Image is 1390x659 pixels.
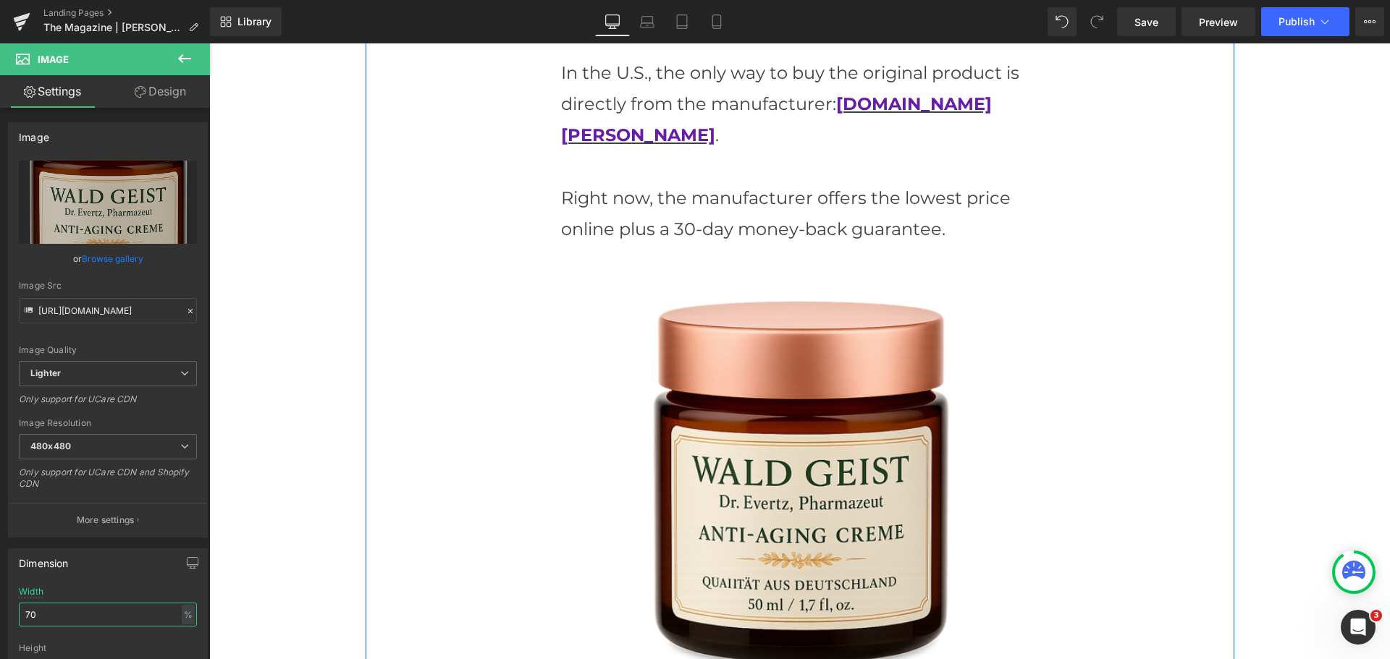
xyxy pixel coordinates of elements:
div: Height [19,643,197,653]
span: Image [38,54,69,65]
button: Redo [1082,7,1111,36]
div: Image Src [19,281,197,291]
span: Preview [1199,14,1238,30]
a: Mobile [699,7,734,36]
div: or [19,251,197,266]
a: New Library [210,7,282,36]
a: Preview [1181,7,1255,36]
a: Desktop [595,7,630,36]
a: Laptop [630,7,665,36]
div: Dimension [19,549,69,569]
span: Library [237,15,271,28]
span: Save [1134,14,1158,30]
button: More [1355,7,1384,36]
span: Publish [1279,16,1315,27]
a: Design [108,75,213,108]
button: Undo [1048,7,1077,36]
div: Only support for UCare CDN and Shopify CDN [19,467,197,499]
button: Publish [1261,7,1349,36]
input: auto [19,603,197,626]
a: [DOMAIN_NAME][PERSON_NAME] [352,50,783,102]
p: Right now, the manufacturer offers the lowest price online plus a 30-day money-back guarantee. [352,139,830,201]
button: More settings [9,503,207,537]
div: Width [19,587,43,597]
div: Only support for UCare CDN [19,394,197,414]
span: 3 [1370,610,1382,621]
iframe: Intercom live chat [1341,610,1376,645]
div: Image [19,123,49,143]
div: % [182,605,195,624]
b: 480x480 [30,441,71,451]
input: Link [19,298,197,323]
b: Lighter [30,367,61,378]
div: Image Resolution [19,418,197,428]
a: Tablet [665,7,699,36]
p: In the U.S., the only way to buy the original product is directly from the manufacturer: . [352,14,830,108]
span: The Magazine | [PERSON_NAME] [43,22,182,33]
a: Landing Pages [43,7,210,19]
a: Browse gallery [82,246,143,271]
p: More settings [77,514,135,527]
div: Image Quality [19,345,197,355]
